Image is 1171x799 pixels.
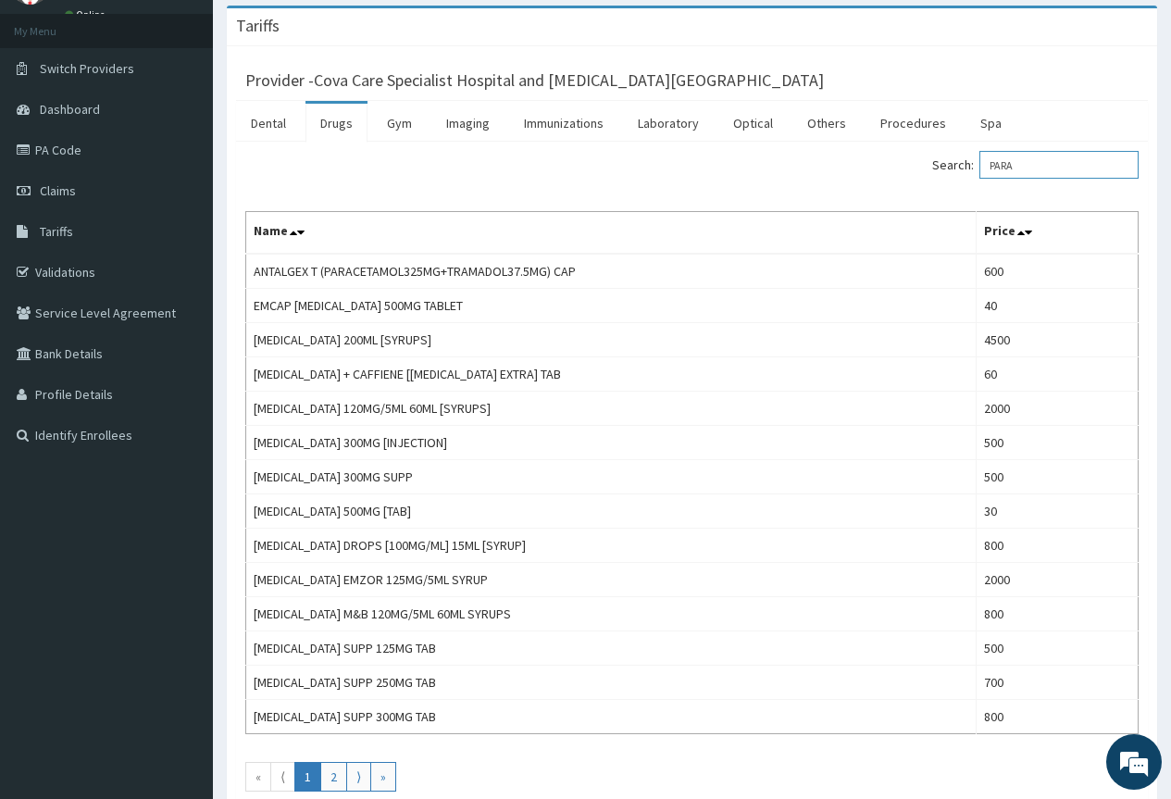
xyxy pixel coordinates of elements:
a: Go to first page [245,762,271,792]
div: Chat with us now [96,104,311,128]
textarea: Type your message and hit 'Enter' [9,506,353,570]
a: Go to page number 2 [320,762,347,792]
div: Minimize live chat window [304,9,348,54]
a: Gym [372,104,427,143]
a: Go to last page [370,762,396,792]
td: [MEDICAL_DATA] EMZOR 125MG/5ML SYRUP [246,563,977,597]
span: Tariffs [40,223,73,240]
td: 4500 [976,323,1138,357]
span: Claims [40,182,76,199]
span: Switch Providers [40,60,134,77]
img: d_794563401_company_1708531726252_794563401 [34,93,75,139]
td: 2000 [976,392,1138,426]
td: [MEDICAL_DATA] 500MG [TAB] [246,494,977,529]
span: Dashboard [40,101,100,118]
td: [MEDICAL_DATA] SUPP 300MG TAB [246,700,977,734]
td: [MEDICAL_DATA] 120MG/5ML 60ML [SYRUPS] [246,392,977,426]
td: [MEDICAL_DATA] M&B 120MG/5ML 60ML SYRUPS [246,597,977,631]
a: Go to next page [346,762,371,792]
a: Others [792,104,861,143]
th: Price [976,212,1138,255]
a: Procedures [866,104,961,143]
td: 500 [976,460,1138,494]
label: Search: [932,151,1139,179]
a: Optical [718,104,788,143]
td: 2000 [976,563,1138,597]
td: 800 [976,529,1138,563]
a: Immunizations [509,104,618,143]
td: 800 [976,597,1138,631]
td: ANTALGEX T (PARACETAMOL325MG+TRAMADOL37.5MG) CAP [246,254,977,289]
td: 500 [976,426,1138,460]
td: EMCAP [MEDICAL_DATA] 500MG TABLET [246,289,977,323]
td: [MEDICAL_DATA] SUPP 250MG TAB [246,666,977,700]
a: Online [65,8,109,21]
input: Search: [979,151,1139,179]
td: 30 [976,494,1138,529]
td: [MEDICAL_DATA] SUPP 125MG TAB [246,631,977,666]
td: 500 [976,631,1138,666]
td: 600 [976,254,1138,289]
td: 700 [976,666,1138,700]
td: 800 [976,700,1138,734]
a: Spa [965,104,1016,143]
span: We're online! [107,233,255,420]
a: Dental [236,104,301,143]
a: Go to previous page [270,762,295,792]
a: Drugs [305,104,367,143]
td: 40 [976,289,1138,323]
a: Go to page number 1 [294,762,321,792]
th: Name [246,212,977,255]
td: [MEDICAL_DATA] DROPS [100MG/ML] 15ML [SYRUP] [246,529,977,563]
h3: Provider - Cova Care Specialist Hospital and [MEDICAL_DATA][GEOGRAPHIC_DATA] [245,72,824,89]
h3: Tariffs [236,18,280,34]
a: Laboratory [623,104,714,143]
td: [MEDICAL_DATA] + CAFFIENE [[MEDICAL_DATA] EXTRA] TAB [246,357,977,392]
td: [MEDICAL_DATA] 300MG SUPP [246,460,977,494]
td: [MEDICAL_DATA] 300MG [INJECTION] [246,426,977,460]
a: Imaging [431,104,505,143]
td: 60 [976,357,1138,392]
td: [MEDICAL_DATA] 200ML [SYRUPS] [246,323,977,357]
